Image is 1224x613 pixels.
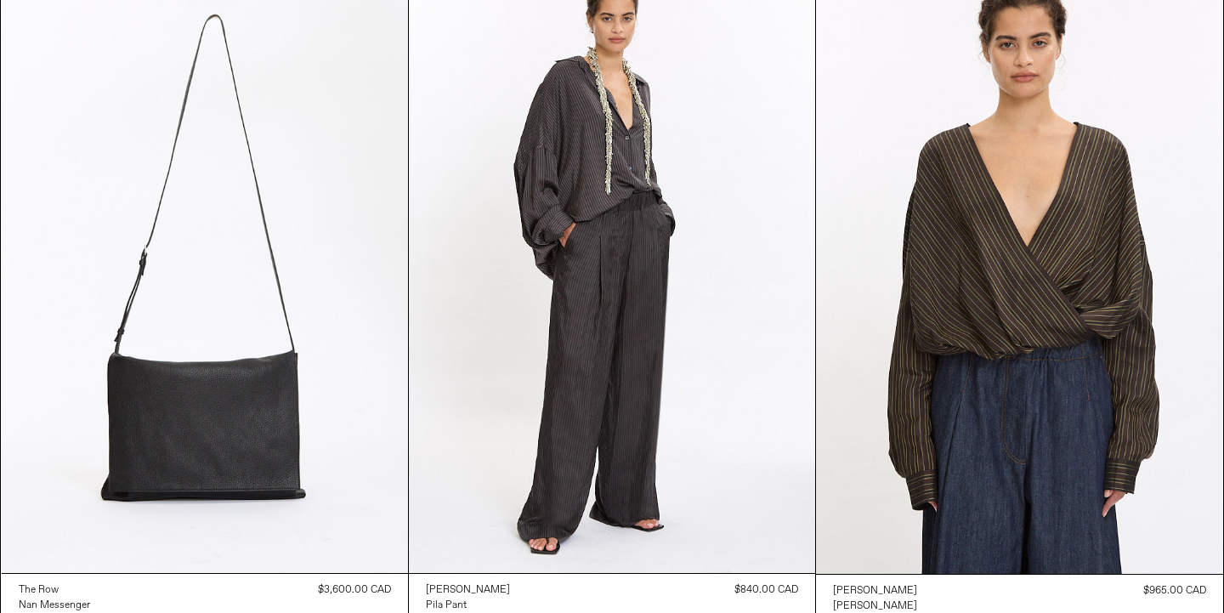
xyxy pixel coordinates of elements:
[426,582,510,598] a: [PERSON_NAME]
[426,598,510,613] a: Pila Pant
[19,582,90,598] a: The Row
[734,582,798,598] div: $840.00 CAD
[833,583,917,599] a: [PERSON_NAME]
[318,582,391,598] div: $3,600.00 CAD
[19,599,90,613] div: Nan Messenger
[426,583,510,598] div: [PERSON_NAME]
[1143,583,1206,599] div: $965.00 CAD
[19,583,59,598] div: The Row
[426,599,467,613] div: Pila Pant
[19,598,90,613] a: Nan Messenger
[833,584,917,599] div: [PERSON_NAME]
